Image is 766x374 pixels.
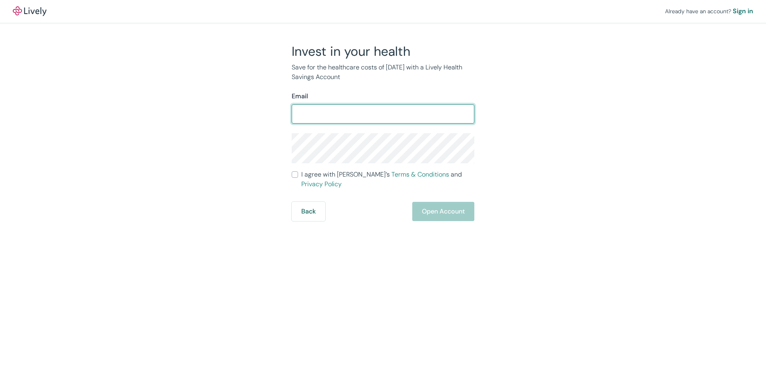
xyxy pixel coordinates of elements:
a: LivelyLively [13,6,46,16]
label: Email [292,91,308,101]
a: Terms & Conditions [391,170,449,179]
a: Sign in [733,6,753,16]
p: Save for the healthcare costs of [DATE] with a Lively Health Savings Account [292,63,474,82]
span: I agree with [PERSON_NAME]’s and [301,170,474,189]
div: Already have an account? [665,6,753,16]
button: Back [292,202,325,221]
h2: Invest in your health [292,43,474,59]
img: Lively [13,6,46,16]
a: Privacy Policy [301,180,342,188]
